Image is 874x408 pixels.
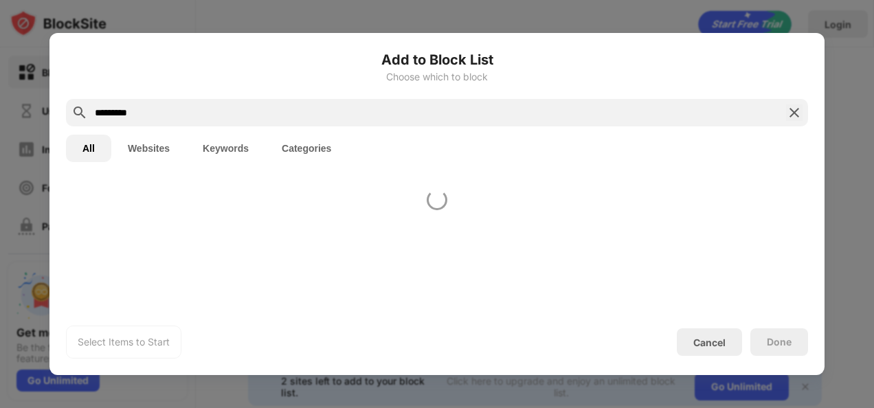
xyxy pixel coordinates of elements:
button: All [66,135,111,162]
button: Keywords [186,135,265,162]
div: Select Items to Start [78,335,170,349]
img: search.svg [71,104,88,121]
button: Categories [265,135,348,162]
div: Cancel [693,337,726,348]
div: Done [767,337,792,348]
button: Websites [111,135,186,162]
img: search-close [786,104,803,121]
h6: Add to Block List [66,49,808,70]
div: Choose which to block [66,71,808,82]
